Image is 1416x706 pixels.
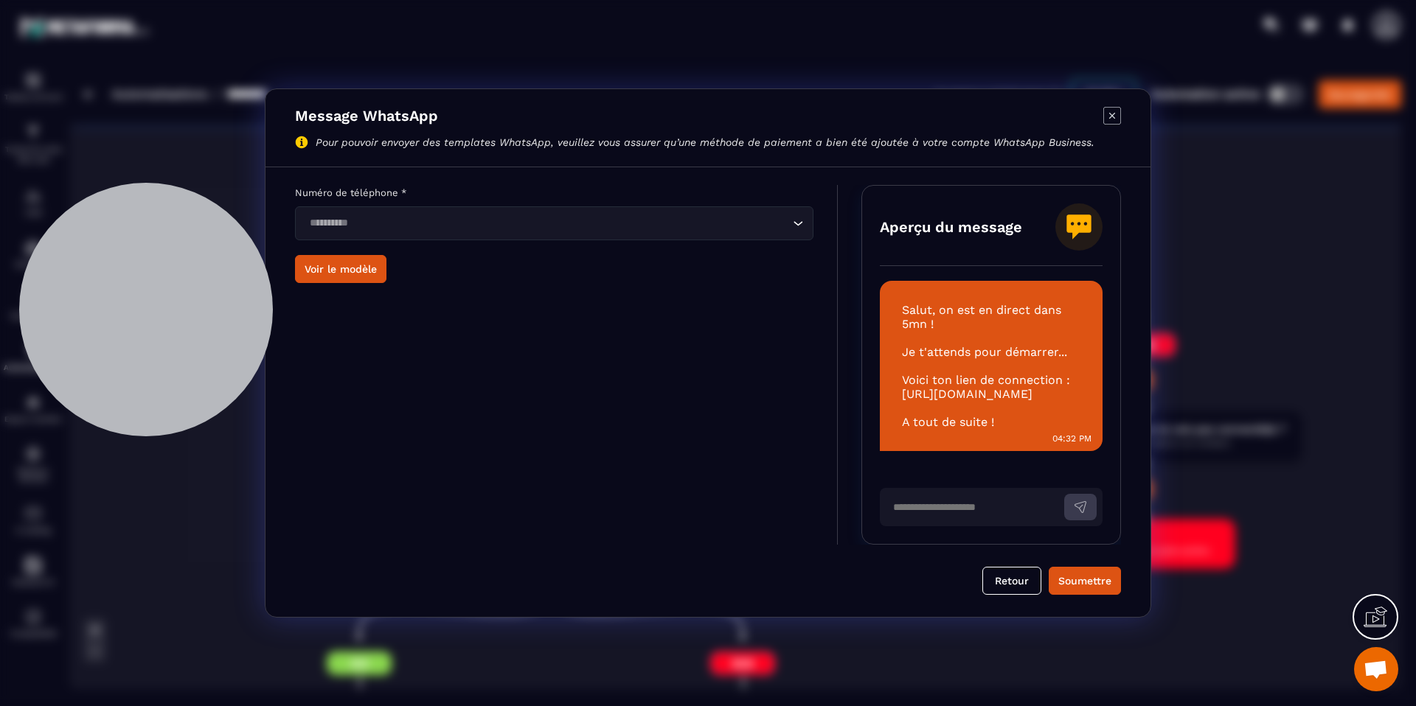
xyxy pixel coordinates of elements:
[316,136,1094,148] p: Pour pouvoir envoyer des templates WhatsApp, veuillez vous assurer qu’une méthode de paiement a b...
[982,567,1041,595] button: Retour
[295,206,813,240] div: Search for option
[295,255,386,283] button: Voir le modèle
[1354,647,1398,691] div: Ouvrir le chat
[1058,573,1111,588] div: Soumettre
[295,107,1094,125] h4: Message WhatsApp
[1049,567,1121,595] button: Soumettre
[305,215,789,231] input: Search for option
[295,187,406,198] label: Numéro de téléphone *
